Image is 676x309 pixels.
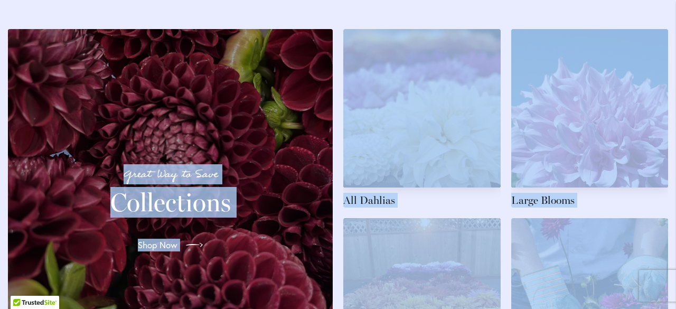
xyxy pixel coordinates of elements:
[138,239,177,251] span: Shop Now
[21,166,320,183] p: Great Way to Save
[129,230,211,260] a: Shop Now
[21,188,320,217] h2: Collections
